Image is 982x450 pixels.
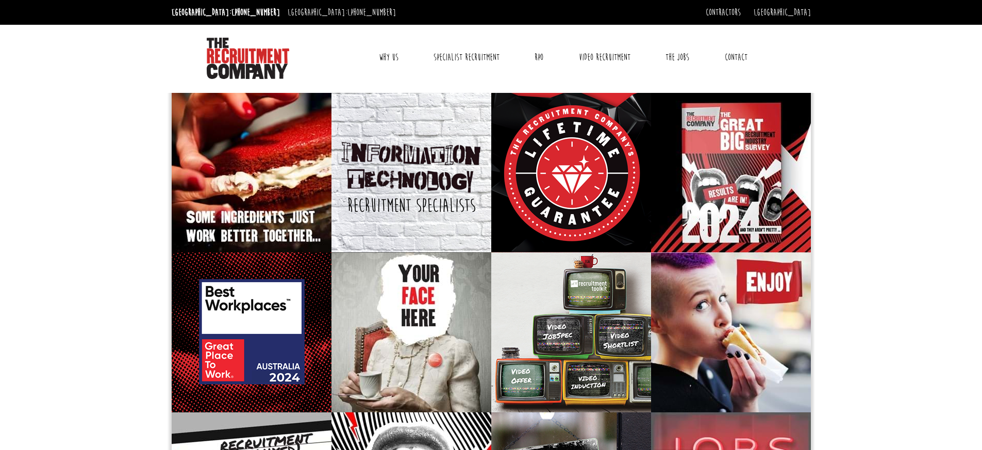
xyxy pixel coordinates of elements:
a: Video Recruitment [571,44,638,70]
a: [PHONE_NUMBER] [231,7,280,18]
a: [PHONE_NUMBER] [347,7,396,18]
a: Contact [717,44,755,70]
a: RPO [527,44,551,70]
li: [GEOGRAPHIC_DATA]: [285,4,398,21]
a: [GEOGRAPHIC_DATA] [754,7,811,18]
img: The Recruitment Company [207,38,289,79]
li: [GEOGRAPHIC_DATA]: [169,4,282,21]
a: Contractors [706,7,741,18]
a: Specialist Recruitment [426,44,507,70]
a: The Jobs [658,44,697,70]
a: Why Us [371,44,406,70]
